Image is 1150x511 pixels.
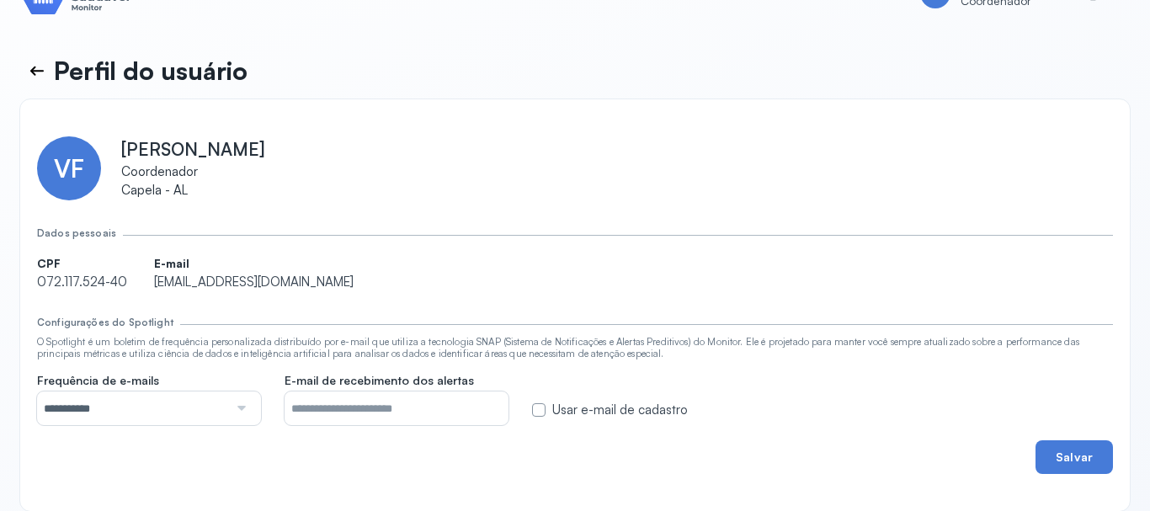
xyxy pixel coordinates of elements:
[121,183,265,199] span: Capela - AL
[121,164,265,180] span: Coordenador
[54,56,248,86] p: Perfil do usuário
[37,257,127,271] span: CPF
[37,336,1113,360] div: O Spotlight é um boletim de frequência personalizada distribuído por e-mail que utiliza a tecnolo...
[54,153,84,184] span: VF
[37,373,159,388] span: Frequência de e-mails
[154,257,354,290] div: [EMAIL_ADDRESS][DOMAIN_NAME]
[1036,440,1113,474] button: Salvar
[285,373,474,388] span: E-mail de recebimento dos alertas
[37,257,127,290] div: 072.117.524-40
[154,257,354,271] span: E-mail
[37,317,173,328] div: Configurações do Spotlight
[552,402,688,418] label: Usar e-mail de cadastro
[37,227,116,239] div: Dados pessoais
[121,138,265,160] span: [PERSON_NAME]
